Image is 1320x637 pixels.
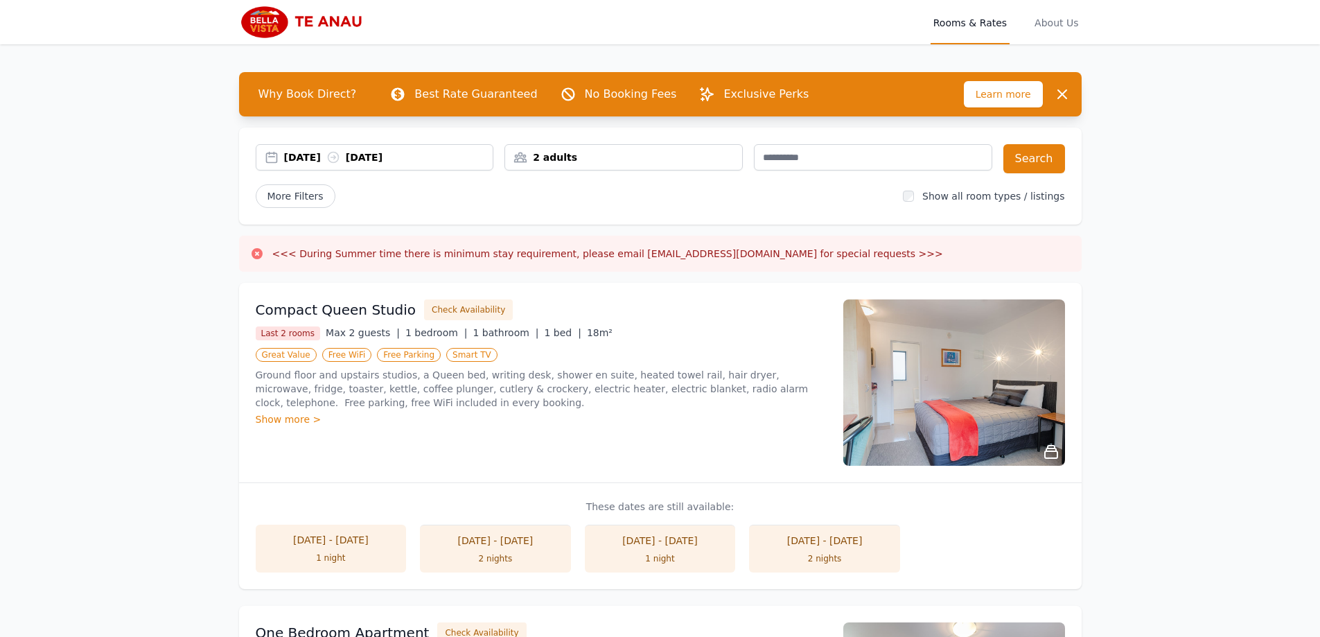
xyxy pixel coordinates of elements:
div: 2 nights [434,553,557,564]
p: Ground floor and upstairs studios, a Queen bed, writing desk, shower en suite, heated towel rail,... [256,368,827,410]
span: Free Parking [377,348,441,362]
div: 1 night [270,552,393,564]
img: Bella Vista Te Anau [239,6,373,39]
p: These dates are still available: [256,500,1065,514]
div: [DATE] - [DATE] [434,534,557,548]
span: More Filters [256,184,335,208]
span: 1 bedroom | [405,327,468,338]
div: [DATE] - [DATE] [270,533,393,547]
span: Max 2 guests | [326,327,400,338]
span: Smart TV [446,348,498,362]
label: Show all room types / listings [922,191,1064,202]
button: Search [1003,144,1065,173]
span: Why Book Direct? [247,80,368,108]
div: [DATE] [DATE] [284,150,493,164]
div: [DATE] - [DATE] [763,534,886,548]
div: 1 night [599,553,722,564]
span: Last 2 rooms [256,326,321,340]
div: 2 nights [763,553,886,564]
span: 18m² [587,327,613,338]
div: 2 adults [505,150,742,164]
h3: <<< During Summer time there is minimum stay requirement, please email [EMAIL_ADDRESS][DOMAIN_NAM... [272,247,943,261]
p: Exclusive Perks [723,86,809,103]
span: Great Value [256,348,317,362]
span: 1 bed | [545,327,581,338]
span: Learn more [964,81,1043,107]
p: No Booking Fees [585,86,677,103]
span: 1 bathroom | [473,327,538,338]
button: Check Availability [424,299,513,320]
p: Best Rate Guaranteed [414,86,537,103]
div: [DATE] - [DATE] [599,534,722,548]
div: Show more > [256,412,827,426]
h3: Compact Queen Studio [256,300,416,320]
span: Free WiFi [322,348,372,362]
